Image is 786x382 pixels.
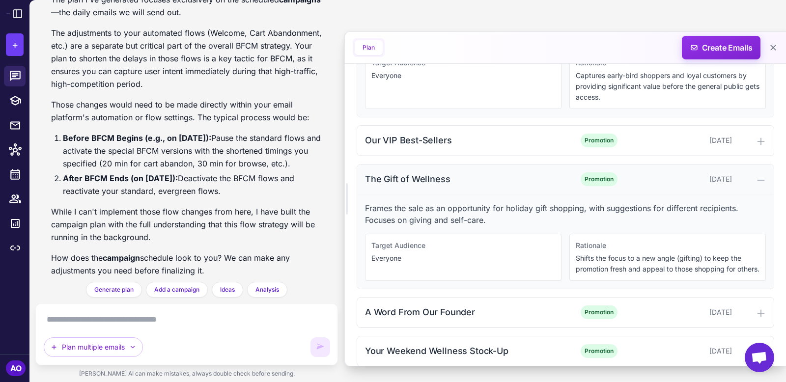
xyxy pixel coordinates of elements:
[103,253,140,263] strong: campaign
[635,174,732,185] div: [DATE]
[35,365,338,382] div: [PERSON_NAME] AI can make mistakes, always double check before sending.
[94,285,134,294] span: Generate plan
[576,253,759,274] p: Shifts the focus to a new angle (gifting) to keep the promotion fresh and appeal to those shoppin...
[63,172,322,197] li: Deactivate the BFCM flows and reactivate your standard, evergreen flows.
[365,305,563,319] div: A Word From Our Founder
[635,346,732,356] div: [DATE]
[581,305,618,319] span: Promotion
[365,344,563,357] div: Your Weekend Wellness Stock-Up
[371,240,555,251] div: Target Audience
[576,240,759,251] div: Rationale
[63,133,211,143] strong: Before BFCM Begins (e.g., on [DATE]):
[44,337,143,357] button: Plan multiple emails
[86,282,142,298] button: Generate plan
[581,134,618,147] span: Promotion
[371,70,555,81] p: Everyone
[146,282,208,298] button: Add a campaign
[220,285,235,294] span: Ideas
[678,36,764,59] span: Create Emails
[154,285,199,294] span: Add a campaign
[365,202,766,226] p: Frames the sale as an opportunity for holiday gift shopping, with suggestions for different recip...
[371,253,555,264] p: Everyone
[365,134,563,147] div: Our VIP Best-Sellers
[12,37,18,52] span: +
[581,344,618,358] span: Promotion
[6,360,26,376] div: AO
[51,251,322,277] p: How does the schedule look to you? We can make any adjustments you need before finalizing it.
[51,205,322,244] p: While I can't implement those flow changes from here, I have built the campaign plan with the ful...
[212,282,243,298] button: Ideas
[6,33,24,56] button: +
[581,172,618,186] span: Promotion
[6,13,10,14] img: Raleon Logo
[745,343,774,372] div: Open chat
[255,285,279,294] span: Analysis
[355,40,383,55] button: Plan
[247,282,287,298] button: Analysis
[635,135,732,146] div: [DATE]
[635,307,732,318] div: [DATE]
[365,172,563,186] div: The Gift of Wellness
[682,36,760,59] button: Create Emails
[51,27,322,90] p: The adjustments to your automated flows (Welcome, Cart Abandonment, etc.) are a separate but crit...
[576,70,759,103] p: Captures early-bird shoppers and loyal customers by providing significant value before the genera...
[51,98,322,124] p: Those changes would need to be made directly within your email platform's automation or flow sett...
[63,132,322,170] li: Pause the standard flows and activate the special BFCM versions with the shortened timings you sp...
[63,173,178,183] strong: After BFCM Ends (on [DATE]):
